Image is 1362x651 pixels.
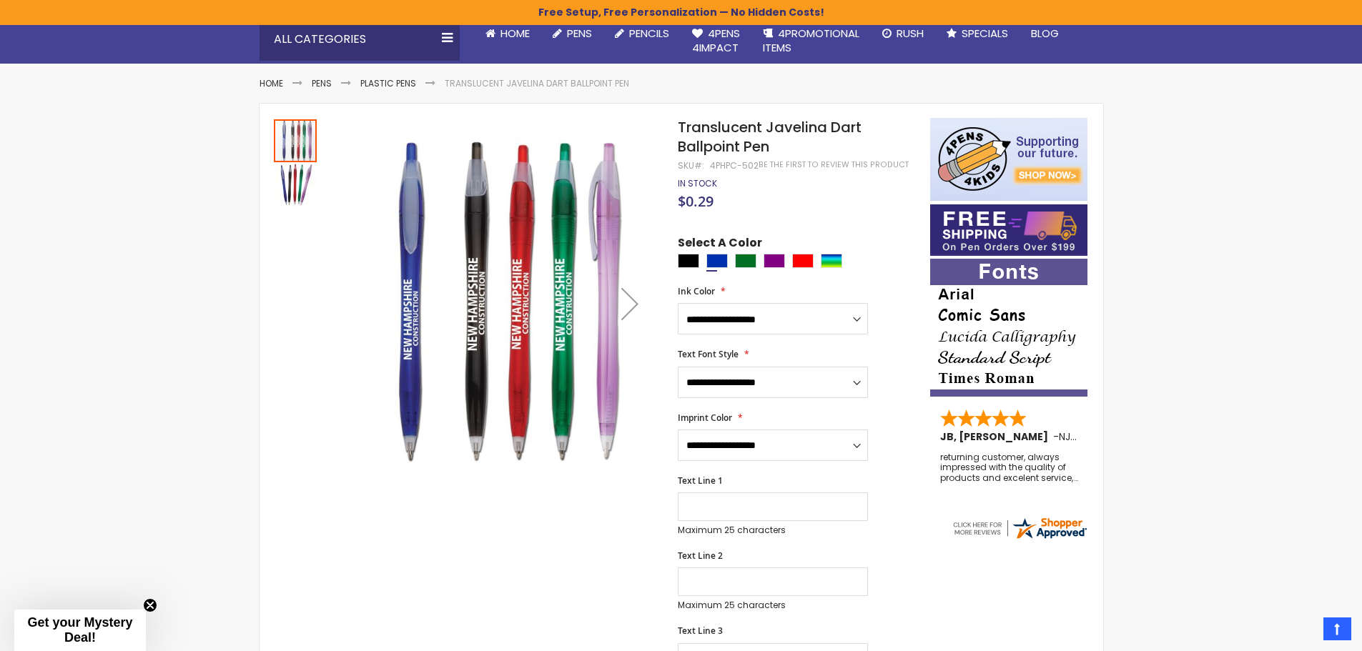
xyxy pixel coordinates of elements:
[541,18,603,49] a: Pens
[930,204,1087,256] img: Free shipping on orders over $199
[930,259,1087,397] img: font-personalization-examples
[1031,26,1059,41] span: Blog
[260,18,460,61] div: All Categories
[678,625,723,637] span: Text Line 3
[678,235,762,254] span: Select A Color
[1323,617,1351,640] a: Top
[274,164,317,207] img: Translucent Javelina Dart Ballpoint Pen
[601,118,658,489] div: Next
[935,18,1020,49] a: Specials
[792,254,814,268] div: Red
[678,192,714,211] span: $0.29
[445,78,629,89] li: Translucent Javelina Dart Ballpoint Pen
[681,18,751,64] a: 4Pens4impact
[763,26,859,55] span: 4PROMOTIONAL ITEMS
[274,162,317,207] div: Translucent Javelina Dart Ballpoint Pen
[629,26,669,41] span: Pencils
[710,160,759,172] div: 4PHPC-502
[14,610,146,651] div: Get your Mystery Deal!Close teaser
[706,254,728,268] div: Blue
[897,26,924,41] span: Rush
[678,285,715,297] span: Ink Color
[678,550,723,562] span: Text Line 2
[143,598,157,612] button: Close teaser
[27,615,132,645] span: Get your Mystery Deal!
[678,117,862,156] span: Translucent Javelina Dart Ballpoint Pen
[678,348,739,360] span: Text Font Style
[940,452,1079,483] div: returning customer, always impressed with the quality of products and excelent service, will retu...
[678,474,723,487] span: Text Line 1
[951,515,1088,541] img: 4pens.com widget logo
[751,18,871,64] a: 4PROMOTIONALITEMS
[1020,18,1070,49] a: Blog
[678,254,699,268] div: Black
[1053,429,1178,444] span: - ,
[678,525,868,536] p: Maximum 25 characters
[735,254,756,268] div: Green
[821,254,842,268] div: Assorted
[951,532,1088,544] a: 4pens.com certificate URL
[962,26,1008,41] span: Specials
[567,26,592,41] span: Pens
[678,412,732,424] span: Imprint Color
[678,600,868,611] p: Maximum 25 characters
[274,118,318,162] div: Translucent Javelina Dart Ballpoint Pen
[678,178,717,189] div: Availability
[312,77,332,89] a: Pens
[474,18,541,49] a: Home
[678,177,717,189] span: In stock
[764,254,785,268] div: Purple
[603,18,681,49] a: Pencils
[260,77,283,89] a: Home
[940,429,1053,444] span: JB, [PERSON_NAME]
[759,159,909,170] a: Be the first to review this product
[930,118,1087,201] img: 4pens 4 kids
[692,26,740,55] span: 4Pens 4impact
[1059,429,1077,444] span: NJ
[500,26,530,41] span: Home
[360,77,416,89] a: Plastic Pens
[332,139,659,465] img: Translucent Javelina Dart Ballpoint Pen
[678,159,704,172] strong: SKU
[871,18,935,49] a: Rush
